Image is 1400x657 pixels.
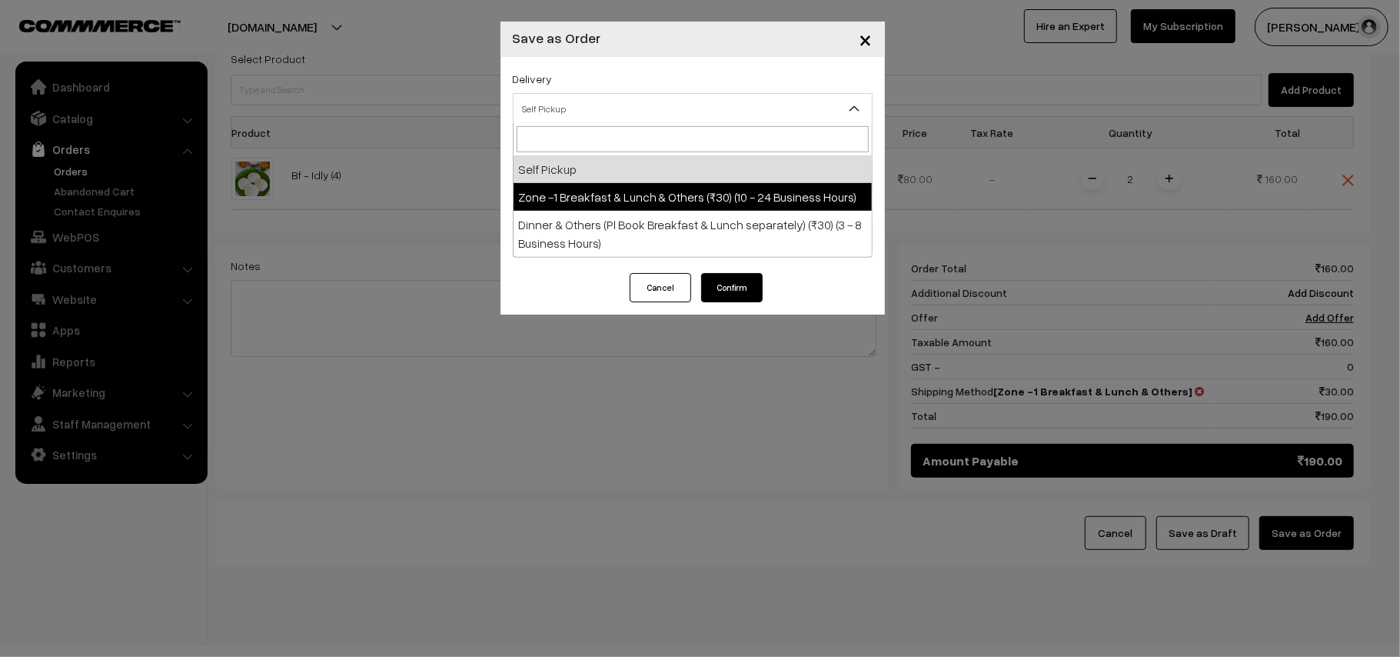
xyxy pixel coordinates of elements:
span: × [860,25,873,53]
span: Self Pickup [514,95,872,122]
li: Zone -1 Breakfast & Lunch & Others (₹30) (10 - 24 Business Hours) [514,183,872,211]
label: Delivery [513,71,553,87]
button: Confirm [701,273,763,302]
li: Self Pickup [514,155,872,183]
button: Close [847,15,885,63]
span: Self Pickup [513,93,873,124]
h4: Save as Order [513,28,601,48]
button: Cancel [630,273,691,302]
li: Dinner & Others (Pl Book Breakfast & Lunch separately) (₹30) (3 - 8 Business Hours) [514,211,872,257]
